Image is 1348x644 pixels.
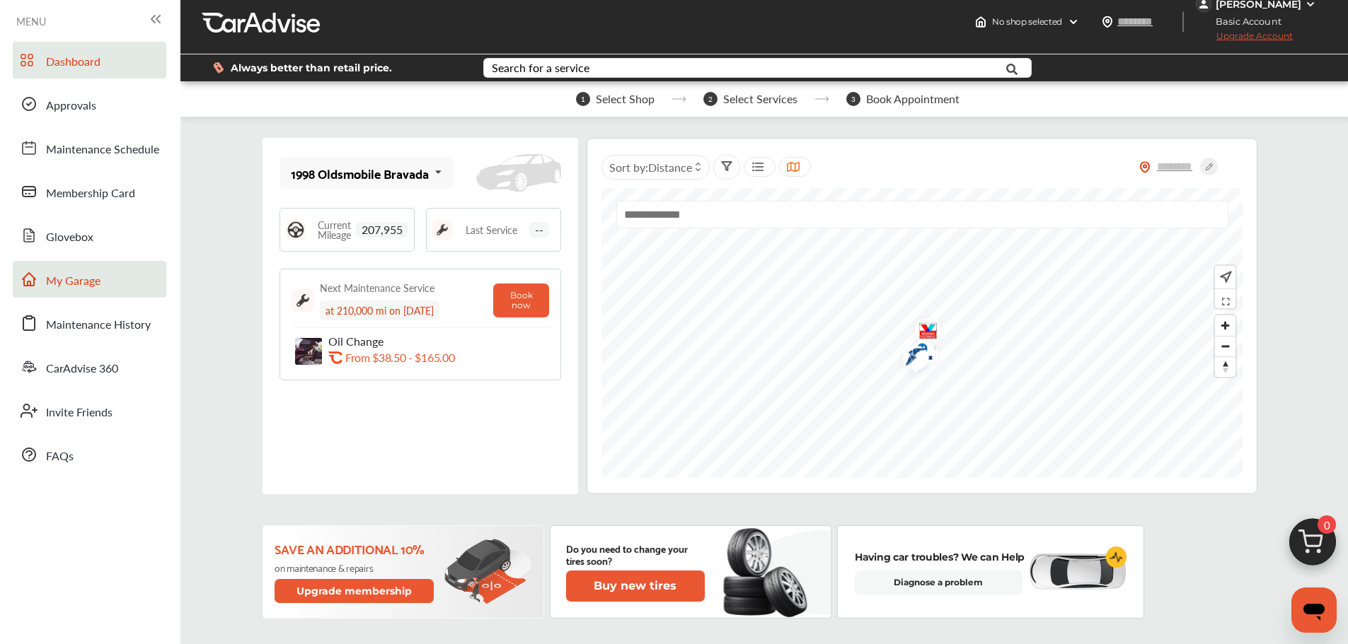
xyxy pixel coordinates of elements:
button: Upgrade membership [275,579,434,603]
button: Book now [493,283,549,317]
img: header-down-arrow.9dd2ce7d.svg [1068,16,1079,28]
canvas: Map [601,188,1243,478]
img: update-membership.81812027.svg [444,539,532,604]
img: cardiogram-logo.18e20815.svg [1106,546,1127,568]
span: Book Appointment [866,93,960,105]
p: Save an additional 10% [275,541,437,556]
span: Maintenance Schedule [46,141,159,159]
img: cart_icon.3d0951e8.svg [1279,512,1347,580]
img: logo-goodyear.png [892,338,930,380]
span: FAQs [46,447,74,466]
div: Map marker [899,334,934,374]
div: at 210,000 mi on [DATE] [320,300,439,320]
a: Approvals [13,86,166,122]
p: From $38.50 - $165.00 [345,351,454,364]
img: header-home-logo.8d720a4f.svg [975,16,986,28]
span: Membership Card [46,185,135,203]
img: location_vector.a44bc228.svg [1102,16,1113,28]
span: Sort by : [609,159,692,175]
button: Zoom in [1215,315,1235,336]
div: Map marker [904,311,940,356]
img: dollor_label_vector.a70140d1.svg [213,62,224,74]
a: My Garage [13,261,166,298]
a: CarAdvise 360 [13,349,166,385]
span: Approvals [46,97,96,115]
div: Map marker [902,336,938,365]
img: header-divider.bc55588e.svg [1182,11,1184,33]
span: My Garage [46,272,100,291]
img: logo-valvoline.png [904,311,942,356]
div: Next Maintenance Service [320,281,434,295]
span: 2 [703,92,718,106]
img: recenter.ce011a49.svg [1217,269,1232,285]
p: Do you need to change your tires soon? [566,542,705,566]
img: oil-change-thumb.jpg [295,338,322,365]
img: stepper-arrow.e24c07c6.svg [814,96,829,102]
a: Dashboard [13,42,166,78]
span: No shop selected [992,16,1062,28]
button: Reset bearing to north [1215,356,1235,377]
span: Distance [648,159,692,175]
span: Current Mileage [313,220,356,240]
span: Maintenance History [46,316,151,334]
a: Membership Card [13,173,166,210]
span: -- [529,222,549,238]
a: Maintenance Schedule [13,129,166,166]
span: Glovebox [46,228,93,247]
a: Diagnose a problem [855,570,1022,595]
button: Zoom out [1215,336,1235,356]
span: Always better than retail price. [231,63,392,73]
span: Basic Account [1197,14,1292,29]
img: new-tire.a0c7fe23.svg [722,522,815,622]
span: Invite Friends [46,404,113,422]
button: Buy new tires [566,570,705,602]
span: CarAdvise 360 [46,360,118,378]
span: Zoom out [1215,336,1235,356]
p: on maintenance & repairs [275,562,437,573]
a: Invite Friends [13,392,166,429]
span: Select Shop [596,93,655,105]
span: Dashboard [46,53,100,71]
a: Buy new tires [566,570,708,602]
img: location_vector_orange.38f05af8.svg [1139,161,1151,173]
a: Maintenance History [13,305,166,341]
div: Search for a service [492,62,589,74]
p: Oil Change [328,334,484,348]
span: 1 [576,92,590,106]
img: maintenance_logo [432,220,452,240]
span: MENU [16,16,46,27]
span: Select Services [723,93,797,105]
iframe: Button to launch messaging window [1291,587,1337,633]
img: logo-mopar.png [899,334,936,374]
img: diagnose-vehicle.c84bcb0a.svg [1027,553,1127,591]
span: Upgrade Account [1195,30,1293,48]
div: Map marker [892,338,928,380]
span: Last Service [466,225,517,235]
p: Having car troubles? We can Help [855,549,1025,565]
img: placeholder_car.fcab19be.svg [476,154,561,192]
a: FAQs [13,436,166,473]
img: stepper-arrow.e24c07c6.svg [672,96,686,102]
a: Glovebox [13,217,166,254]
span: 3 [846,92,860,106]
span: 207,955 [356,222,408,238]
img: steering_logo [286,220,306,240]
img: maintenance_logo [292,289,314,312]
div: 1998 Oldsmobile Bravada [291,166,429,180]
span: 0 [1318,515,1336,534]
